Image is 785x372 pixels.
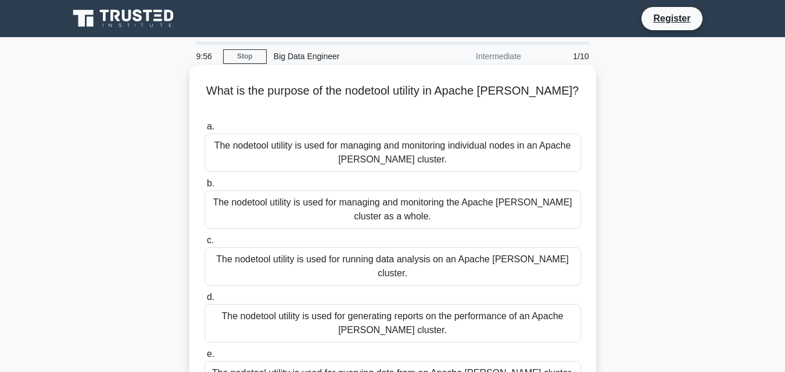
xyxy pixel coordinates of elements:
div: 9:56 [189,45,223,68]
div: The nodetool utility is used for generating reports on the performance of an Apache [PERSON_NAME]... [205,304,581,342]
div: Intermediate [426,45,528,68]
div: The nodetool utility is used for running data analysis on an Apache [PERSON_NAME] cluster. [205,247,581,286]
h5: What is the purpose of the nodetool utility in Apache [PERSON_NAME]? [203,84,582,113]
span: e. [207,349,214,359]
span: a. [207,121,214,131]
div: The nodetool utility is used for managing and monitoring individual nodes in an Apache [PERSON_NA... [205,133,581,172]
span: d. [207,292,214,302]
span: c. [207,235,214,245]
div: The nodetool utility is used for managing and monitoring the Apache [PERSON_NAME] cluster as a wh... [205,190,581,229]
span: b. [207,178,214,188]
div: Big Data Engineer [267,45,426,68]
a: Stop [223,49,267,64]
a: Register [646,11,697,26]
div: 1/10 [528,45,596,68]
